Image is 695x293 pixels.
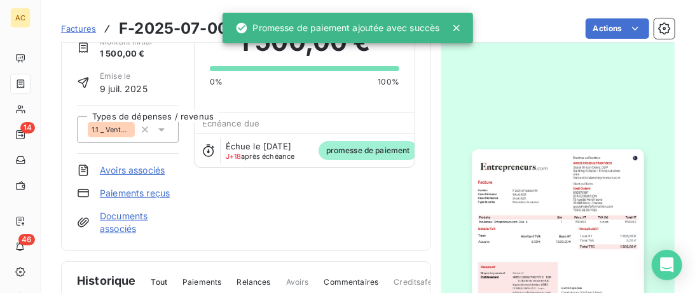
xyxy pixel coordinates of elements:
[20,122,35,133] span: 14
[226,141,291,151] span: Échue le [DATE]
[100,164,165,177] a: Avoirs associés
[61,22,96,35] a: Factures
[586,18,649,39] button: Actions
[10,8,31,28] div: AC
[378,76,399,88] span: 100%
[77,272,136,289] span: Historique
[652,250,682,280] div: Open Intercom Messenger
[226,152,242,161] span: J+18
[226,153,295,160] span: après échéance
[100,187,170,200] a: Paiements reçus
[100,48,152,60] span: 1 500,00 €
[210,76,223,88] span: 0%
[319,141,418,160] span: promesse de paiement
[119,17,294,40] h3: F-2025-07-000004715
[235,17,440,39] div: Promesse de paiement ajoutée avec succès
[100,82,148,95] span: 9 juil. 2025
[10,125,30,145] a: 14
[202,118,260,128] span: Échéance due
[100,210,179,235] a: Documents associés
[61,24,96,34] span: Factures
[18,234,35,245] span: 46
[100,71,148,82] span: Émise le
[92,126,131,133] span: 1.1 _ Vente _ Clients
